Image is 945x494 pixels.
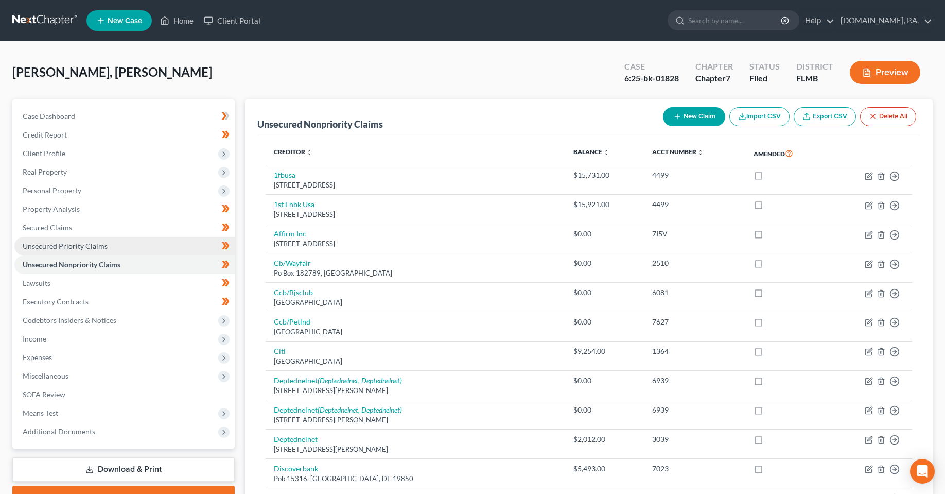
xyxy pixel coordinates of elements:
div: 6939 [652,376,737,386]
div: Case [624,61,679,73]
i: unfold_more [603,149,609,156]
span: Client Profile [23,149,65,158]
div: $0.00 [573,229,635,239]
div: [GEOGRAPHIC_DATA] [274,356,557,366]
a: Help [800,11,834,30]
div: [GEOGRAPHIC_DATA] [274,327,557,337]
th: Amended [745,142,829,165]
div: [STREET_ADDRESS] [274,180,557,190]
div: [STREET_ADDRESS][PERSON_NAME] [274,415,557,425]
div: 6:25-bk-01828 [624,73,679,84]
span: Means Test [23,408,58,417]
a: Client Portal [199,11,266,30]
div: $0.00 [573,258,635,268]
a: Discoverbank [274,464,318,473]
span: Additional Documents [23,427,95,436]
span: Real Property [23,167,67,176]
span: [PERSON_NAME], [PERSON_NAME] [12,64,212,79]
a: [DOMAIN_NAME], P.A. [835,11,932,30]
a: Cb/Wayfair [274,259,311,267]
div: 2510 [652,258,737,268]
div: [STREET_ADDRESS] [274,239,557,249]
span: Lawsuits [23,279,50,287]
span: New Case [108,17,142,25]
button: Preview [850,61,920,84]
div: District [796,61,833,73]
i: unfold_more [306,149,312,156]
i: unfold_more [697,149,704,156]
span: Codebtors Insiders & Notices [23,316,116,325]
a: Executory Contracts [14,293,235,311]
input: Search by name... [688,11,782,30]
div: $2,012.00 [573,434,635,445]
div: $9,254.00 [573,346,635,356]
span: Miscellaneous [23,371,68,380]
div: Po Box 182789, [GEOGRAPHIC_DATA] [274,268,557,278]
a: Property Analysis [14,200,235,218]
div: Chapter [695,61,733,73]
div: Open Intercom Messenger [910,459,935,484]
a: Credit Report [14,126,235,144]
i: (Deptednelnet, Deptednelnet) [318,376,402,385]
div: Pob 15316, [GEOGRAPHIC_DATA], DE 19850 [274,474,557,484]
a: Case Dashboard [14,107,235,126]
button: New Claim [663,107,725,126]
div: 4499 [652,170,737,180]
a: 1st Fnbk Usa [274,200,314,209]
div: 7627 [652,317,737,327]
div: 1364 [652,346,737,356]
span: Case Dashboard [23,112,75,121]
div: Status [749,61,780,73]
span: Expenses [23,353,52,362]
a: Affirm Inc [274,229,306,238]
div: [STREET_ADDRESS] [274,210,557,219]
div: FLMB [796,73,833,84]
div: $0.00 [573,287,635,298]
a: Secured Claims [14,218,235,237]
span: SOFA Review [23,390,65,399]
div: 7023 [652,464,737,474]
a: Deptednelnet(Deptednelnet, Deptednelnet) [274,376,402,385]
div: [STREET_ADDRESS][PERSON_NAME] [274,445,557,454]
a: Ccb/Bjsclub [274,288,313,297]
span: Property Analysis [23,205,80,213]
span: Personal Property [23,186,81,195]
a: Deptednelnet [274,435,318,444]
button: Delete All [860,107,916,126]
span: Secured Claims [23,223,72,232]
button: Import CSV [729,107,790,126]
div: Filed [749,73,780,84]
a: Lawsuits [14,274,235,293]
a: Home [155,11,199,30]
a: Creditor unfold_more [274,148,312,156]
a: Citi [274,347,286,355]
div: $0.00 [573,405,635,415]
div: 4499 [652,199,737,210]
div: $5,493.00 [573,464,635,474]
span: Income [23,334,46,343]
div: Unsecured Nonpriority Claims [257,118,383,130]
span: Credit Report [23,130,67,139]
div: $0.00 [573,376,635,386]
a: SOFA Review [14,385,235,404]
div: 6081 [652,287,737,298]
span: Executory Contracts [23,297,89,306]
div: $15,731.00 [573,170,635,180]
a: Unsecured Priority Claims [14,237,235,255]
a: Download & Print [12,457,235,482]
a: Deptednelnet(Deptednelnet, Deptednelnet) [274,405,402,414]
a: Balance unfold_more [573,148,609,156]
a: Acct Number unfold_more [652,148,704,156]
a: Export CSV [794,107,856,126]
a: Unsecured Nonpriority Claims [14,255,235,274]
div: Chapter [695,73,733,84]
div: $0.00 [573,317,635,327]
div: [STREET_ADDRESS][PERSON_NAME] [274,386,557,396]
div: 6939 [652,405,737,415]
a: 1fbusa [274,171,295,179]
span: 7 [726,73,730,83]
a: Ccb/Petlnd [274,317,310,326]
span: Unsecured Nonpriority Claims [23,260,120,269]
span: Unsecured Priority Claims [23,242,108,250]
div: 3039 [652,434,737,445]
